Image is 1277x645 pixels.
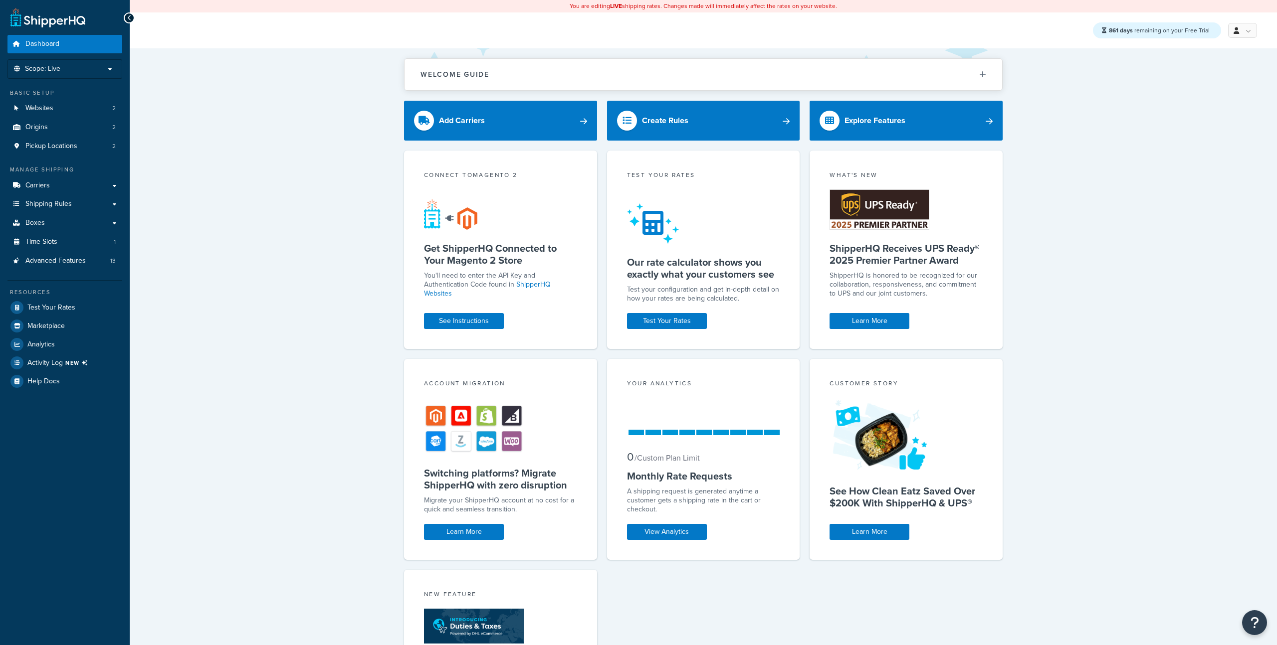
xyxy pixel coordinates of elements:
[830,485,983,509] h5: See How Clean Eatz Saved Over $200K With ShipperHQ & UPS®
[424,379,577,390] div: Account Migration
[404,101,597,141] a: Add Carriers
[112,104,116,113] span: 2
[830,170,983,182] div: What's New
[27,340,55,349] span: Analytics
[627,487,780,514] div: A shipping request is generated anytime a customer gets a shipping rate in the cart or checkout.
[25,65,60,73] span: Scope: Live
[830,379,983,390] div: Customer Story
[610,1,622,10] b: LIVE
[830,271,983,298] p: ShipperHQ is honored to be recognized for our collaboration, responsiveness, and commitment to UP...
[405,59,1002,90] button: Welcome Guide
[25,142,77,151] span: Pickup Locations
[25,40,59,48] span: Dashboard
[424,199,477,230] img: connect-shq-magento-24cdf84b.svg
[25,181,50,190] span: Carriers
[627,524,707,540] a: View Analytics
[7,118,122,137] a: Origins2
[424,271,577,298] p: You'll need to enter the API Key and Authentication Code found in
[424,467,577,491] h5: Switching platforms? Migrate ShipperHQ with zero disruption
[627,170,780,182] div: Test your rates
[830,242,983,266] h5: ShipperHQ Receives UPS Ready® 2025 Premier Partner Award
[7,288,122,297] div: Resources
[7,354,122,372] a: Activity LogNEW
[25,238,57,246] span: Time Slots
[424,590,577,601] div: New Feature
[7,317,122,335] a: Marketplace
[830,524,909,540] a: Learn More
[7,252,122,270] li: Advanced Features
[424,170,577,182] div: Connect to Magento 2
[7,372,122,390] a: Help Docs
[424,242,577,266] h5: Get ShipperHQ Connected to Your Magento 2 Store
[7,354,122,372] li: [object Object]
[7,195,122,213] a: Shipping Rules
[25,219,45,227] span: Boxes
[421,71,489,78] h2: Welcome Guide
[7,89,122,97] div: Basic Setup
[25,104,53,113] span: Websites
[1109,26,1133,35] strong: 861 days
[27,304,75,312] span: Test Your Rates
[7,118,122,137] li: Origins
[627,449,634,465] span: 0
[424,313,504,329] a: See Instructions
[845,114,905,128] div: Explore Features
[424,279,551,299] a: ShipperHQ Websites
[424,496,577,514] div: Migrate your ShipperHQ account at no cost for a quick and seamless transition.
[112,142,116,151] span: 2
[810,101,1003,141] a: Explore Features
[635,452,700,464] small: / Custom Plan Limit
[7,165,122,174] div: Manage Shipping
[7,214,122,232] a: Boxes
[114,238,116,246] span: 1
[830,313,909,329] a: Learn More
[7,233,122,251] a: Time Slots1
[7,233,122,251] li: Time Slots
[65,359,92,367] span: NEW
[7,137,122,156] a: Pickup Locations2
[7,99,122,118] a: Websites2
[7,99,122,118] li: Websites
[7,335,122,353] a: Analytics
[27,356,92,369] span: Activity Log
[25,200,72,208] span: Shipping Rules
[7,176,122,195] a: Carriers
[1109,26,1210,35] span: remaining on your Free Trial
[27,377,60,386] span: Help Docs
[627,256,780,280] h5: Our rate calculator shows you exactly what your customers see
[7,252,122,270] a: Advanced Features13
[112,123,116,132] span: 2
[439,114,485,128] div: Add Carriers
[7,137,122,156] li: Pickup Locations
[627,285,780,303] div: Test your configuration and get in-depth detail on how your rates are being calculated.
[7,35,122,53] a: Dashboard
[627,313,707,329] a: Test Your Rates
[110,257,116,265] span: 13
[27,322,65,330] span: Marketplace
[627,379,780,390] div: Your Analytics
[7,299,122,317] a: Test Your Rates
[1242,610,1267,635] button: Open Resource Center
[607,101,800,141] a: Create Rules
[424,524,504,540] a: Learn More
[25,123,48,132] span: Origins
[642,114,688,128] div: Create Rules
[25,257,86,265] span: Advanced Features
[627,470,780,482] h5: Monthly Rate Requests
